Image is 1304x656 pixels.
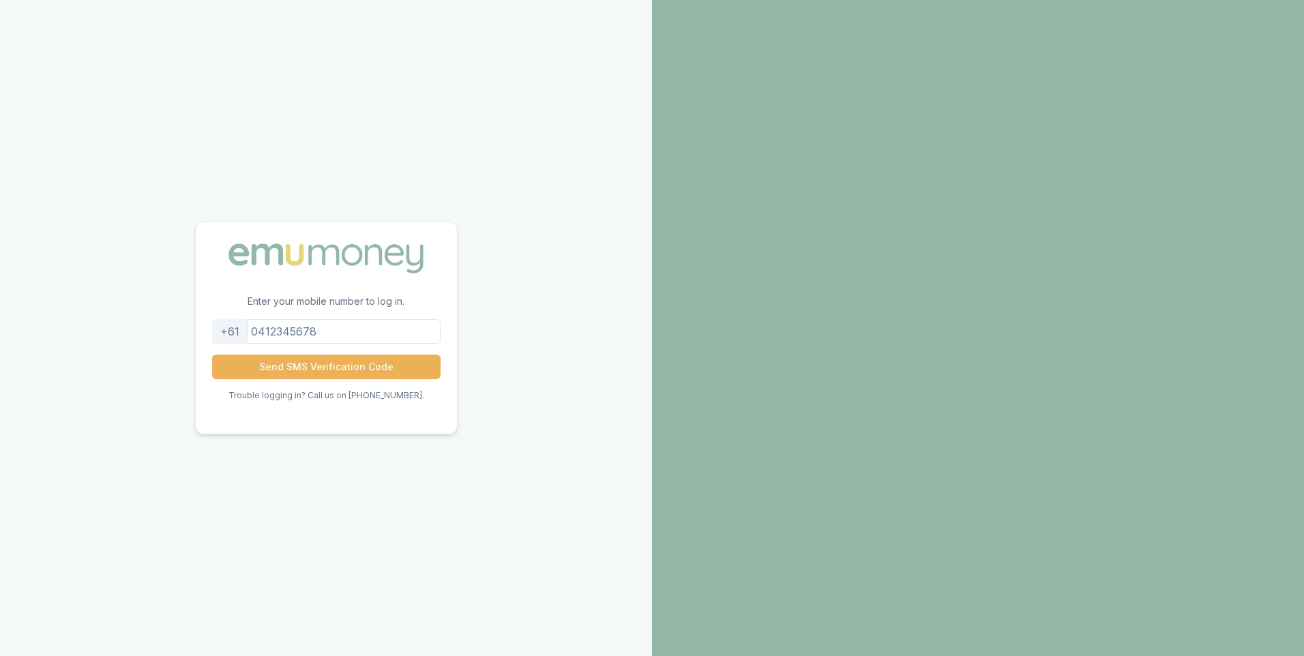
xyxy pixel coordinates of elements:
img: Emu Money [224,239,428,278]
button: Send SMS Verification Code [212,355,441,379]
input: 0412345678 [212,319,441,344]
p: Enter your mobile number to log in. [196,295,457,319]
div: +61 [212,319,248,344]
p: Trouble logging in? Call us on [PHONE_NUMBER]. [228,390,424,401]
